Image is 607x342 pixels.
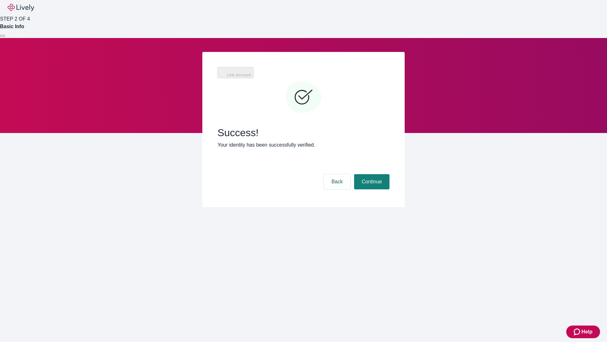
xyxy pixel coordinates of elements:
[8,4,34,11] img: Lively
[354,174,389,189] button: Continue
[574,328,581,336] svg: Zendesk support icon
[218,67,254,78] button: Link Account
[324,174,350,189] button: Back
[566,326,600,338] button: Zendesk support iconHelp
[285,79,322,117] svg: Checkmark icon
[581,328,592,336] span: Help
[218,141,389,149] p: Your identity has been successfully verified.
[218,127,389,139] span: Success!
